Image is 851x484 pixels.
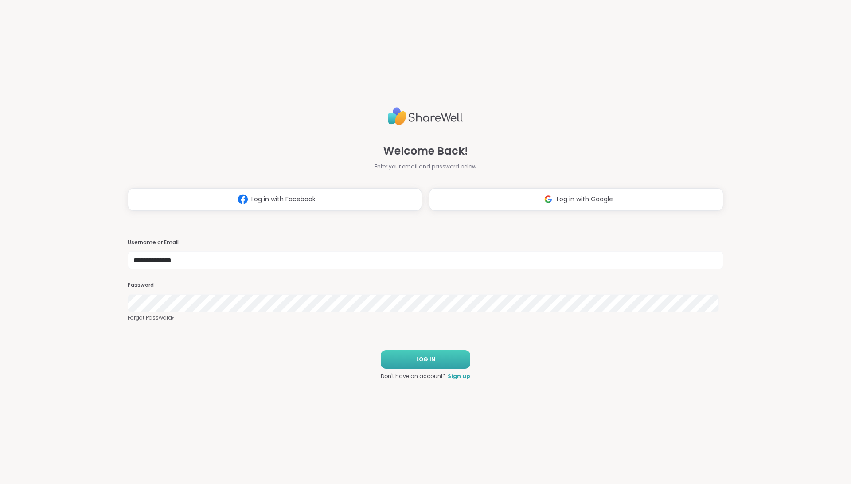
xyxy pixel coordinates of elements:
h3: Password [128,281,723,289]
img: ShareWell Logomark [234,191,251,207]
span: Log in with Google [557,195,613,204]
span: Don't have an account? [381,372,446,380]
span: Enter your email and password below [375,163,476,171]
a: Sign up [448,372,470,380]
span: LOG IN [416,355,435,363]
button: LOG IN [381,350,470,369]
button: Log in with Facebook [128,188,422,211]
span: Welcome Back! [383,143,468,159]
span: Log in with Facebook [251,195,316,204]
h3: Username or Email [128,239,723,246]
img: ShareWell Logomark [540,191,557,207]
button: Log in with Google [429,188,723,211]
img: ShareWell Logo [388,104,463,129]
a: Forgot Password? [128,314,723,322]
